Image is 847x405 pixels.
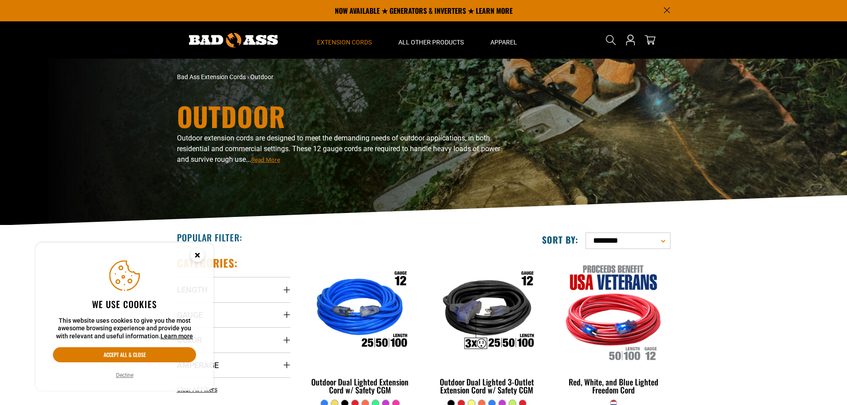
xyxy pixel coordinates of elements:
[557,256,670,399] a: Red, White, and Blue Lighted Freedom Cord Red, White, and Blue Lighted Freedom Cord
[430,256,543,399] a: Outdoor Dual Lighted 3-Outlet Extension Cord w/ Safety CGM Outdoor Dual Lighted 3-Outlet Extensio...
[177,327,290,352] summary: Color
[177,134,500,164] span: Outdoor extension cords are designed to meet the demanding needs of outdoor applications, in both...
[53,317,196,341] p: This website uses cookies to give you the most awesome browsing experience and provide you with r...
[161,333,193,340] a: Learn more
[113,371,136,380] button: Decline
[477,21,530,59] summary: Apparel
[247,73,249,80] span: ›
[177,73,246,80] a: Bad Ass Extension Cords
[177,386,217,393] span: Clear All Filters
[430,378,543,394] div: Outdoor Dual Lighted 3-Outlet Extension Cord w/ Safety CGM
[177,302,290,327] summary: Gauge
[557,378,670,394] div: Red, White, and Blue Lighted Freedom Cord
[431,261,543,363] img: Outdoor Dual Lighted 3-Outlet Extension Cord w/ Safety CGM
[177,277,290,302] summary: Length
[304,21,385,59] summary: Extension Cords
[189,33,278,48] img: Bad Ass Extension Cords
[177,353,290,377] summary: Amperage
[36,243,213,391] aside: Cookie Consent
[177,72,502,82] nav: breadcrumbs
[304,261,416,363] img: Outdoor Dual Lighted Extension Cord w/ Safety CGM
[177,103,502,129] h1: Outdoor
[304,378,417,394] div: Outdoor Dual Lighted Extension Cord w/ Safety CGM
[317,38,372,46] span: Extension Cords
[177,232,242,243] h2: Popular Filter:
[53,347,196,362] button: Accept all & close
[53,298,196,310] h2: We use cookies
[542,234,578,245] label: Sort by:
[490,38,517,46] span: Apparel
[250,73,273,80] span: Outdoor
[251,156,280,163] span: Read More
[604,33,618,47] summary: Search
[398,38,464,46] span: All Other Products
[304,256,417,399] a: Outdoor Dual Lighted Extension Cord w/ Safety CGM Outdoor Dual Lighted Extension Cord w/ Safety CGM
[558,261,670,363] img: Red, White, and Blue Lighted Freedom Cord
[385,21,477,59] summary: All Other Products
